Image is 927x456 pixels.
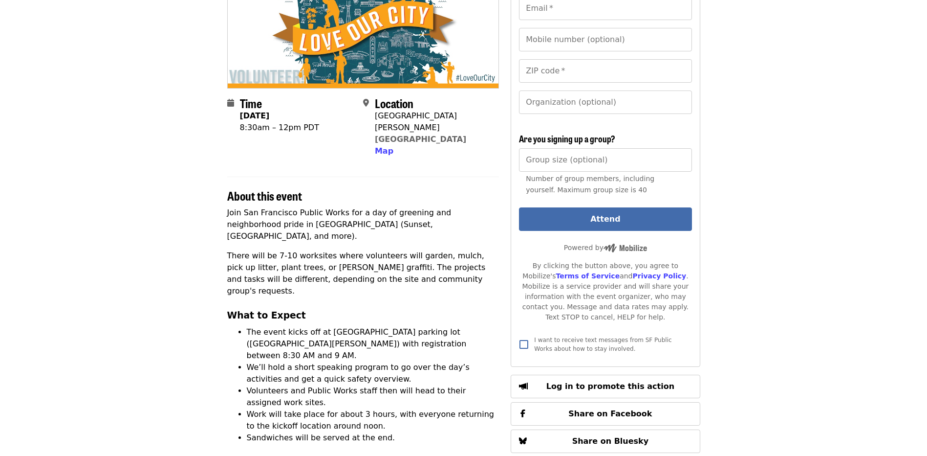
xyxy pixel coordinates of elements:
[519,28,691,51] input: Mobile number (optional)
[247,385,499,409] li: Volunteers and Public Works staff then will head to their assigned work sites.
[526,175,654,194] span: Number of group members, including yourself. Maximum group size is 40
[564,244,647,251] span: Powered by
[375,135,466,144] a: [GEOGRAPHIC_DATA]
[247,409,499,432] li: Work will take place for about 3 hours, with everyone returning to the kickoff location around noon.
[247,362,499,385] li: We’ll hold a short speaking program to go over the day’s activities and get a quick safety overview.
[519,59,691,83] input: ZIP code
[375,110,491,134] div: [GEOGRAPHIC_DATA][PERSON_NAME]
[240,111,270,120] strong: [DATE]
[227,250,499,297] p: There will be 7-10 worksites where volunteers will garden, mulch, pick up litter, plant trees, or...
[572,436,649,446] span: Share on Bluesky
[227,309,499,322] h3: What to Expect
[519,91,691,114] input: Organization (optional)
[519,207,691,231] button: Attend
[556,272,620,280] a: Terms of Service
[227,187,302,204] span: About this event
[546,382,674,391] span: Log in to promote this action
[632,272,686,280] a: Privacy Policy
[511,402,700,426] button: Share on Facebook
[240,94,262,112] span: Time
[519,132,615,145] span: Are you signing up a group?
[375,146,393,156] span: Map
[511,375,700,398] button: Log in to promote this action
[375,145,393,157] button: Map
[240,122,319,134] div: 8:30am – 12pm PDT
[604,244,647,252] img: Powered by Mobilize
[519,148,691,172] input: [object Object]
[375,94,413,112] span: Location
[363,98,369,108] i: map-marker-alt icon
[247,326,499,362] li: The event kicks off at [GEOGRAPHIC_DATA] parking lot ([GEOGRAPHIC_DATA][PERSON_NAME]) with regist...
[227,207,499,242] p: Join San Francisco Public Works for a day of greening and neighborhood pride in [GEOGRAPHIC_DATA]...
[519,261,691,322] div: By clicking the button above, you agree to Mobilize's and . Mobilize is a service provider and wi...
[511,430,700,453] button: Share on Bluesky
[227,98,234,108] i: calendar icon
[568,409,652,418] span: Share on Facebook
[247,432,499,444] li: Sandwiches will be served at the end.
[534,337,671,352] span: I want to receive text messages from SF Public Works about how to stay involved.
